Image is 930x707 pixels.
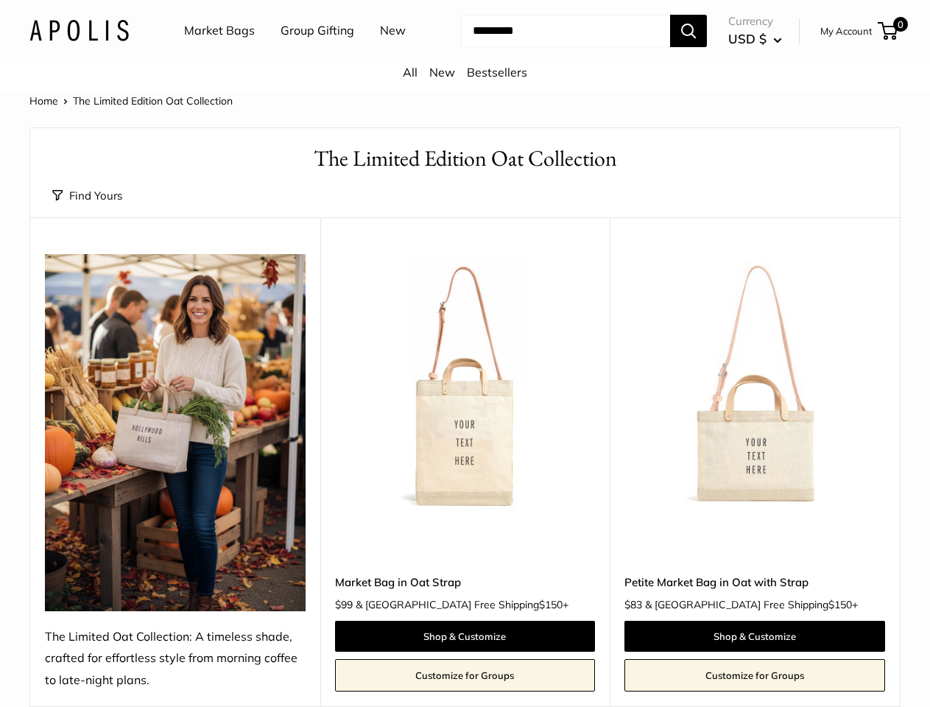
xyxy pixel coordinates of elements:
span: $150 [828,598,852,611]
a: Customize for Groups [335,659,596,692]
h1: The Limited Edition Oat Collection [52,143,878,175]
span: & [GEOGRAPHIC_DATA] Free Shipping + [356,599,568,610]
a: Shop & Customize [335,621,596,652]
span: 0 [893,17,908,32]
button: Find Yours [52,186,122,206]
button: Search [670,15,707,47]
a: Group Gifting [281,20,354,42]
a: Market Bag in Oat StrapMarket Bag in Oat Strap [335,254,596,515]
a: My Account [820,22,873,40]
a: Bestsellers [467,65,527,80]
a: All [403,65,418,80]
span: Currency [728,11,782,32]
img: Market Bag in Oat Strap [335,254,596,515]
a: Customize for Groups [624,659,885,692]
span: $99 [335,598,353,611]
a: New [380,20,406,42]
span: The Limited Edition Oat Collection [73,94,233,108]
img: The Limited Oat Collection: A timeless shade, crafted for effortless style from morning coffee to... [45,254,306,611]
a: Home [29,94,58,108]
a: Market Bags [184,20,255,42]
a: Petite Market Bag in Oat with Strap [624,574,885,591]
button: USD $ [728,27,782,51]
a: New [429,65,455,80]
span: USD $ [728,31,767,46]
div: The Limited Oat Collection: A timeless shade, crafted for effortless style from morning coffee to... [45,626,306,692]
a: Shop & Customize [624,621,885,652]
img: Apolis [29,20,129,41]
span: & [GEOGRAPHIC_DATA] Free Shipping + [645,599,858,610]
span: $150 [539,598,563,611]
input: Search... [461,15,670,47]
a: Petite Market Bag in Oat with StrapPetite Market Bag in Oat with Strap [624,254,885,515]
nav: Breadcrumb [29,91,233,110]
a: Market Bag in Oat Strap [335,574,596,591]
span: $83 [624,598,642,611]
a: 0 [879,22,898,40]
img: Petite Market Bag in Oat with Strap [624,254,885,515]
